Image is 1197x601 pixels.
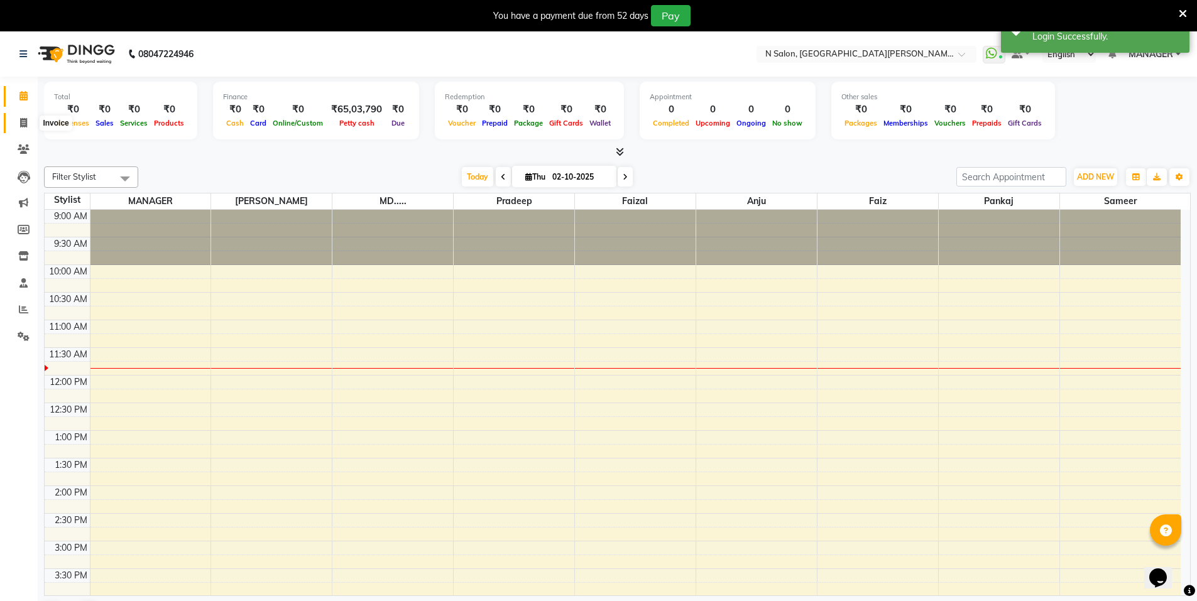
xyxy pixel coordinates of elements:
div: 10:00 AM [46,265,90,278]
div: Other sales [841,92,1045,102]
div: 1:30 PM [52,458,90,472]
span: Sales [92,119,117,127]
div: ₹0 [880,102,931,117]
span: Wallet [586,119,614,127]
span: Anju [696,193,817,209]
div: 9:00 AM [52,210,90,223]
span: MANAGER [1129,48,1173,61]
span: Thu [522,172,549,181]
span: Gift Cards [1005,119,1045,127]
div: ₹0 [586,102,614,117]
span: Packages [841,119,880,127]
span: Faizal [575,193,696,209]
div: 9:30 AM [52,237,90,251]
div: 1:00 PM [52,431,90,444]
span: Pankaj [939,193,1059,209]
div: ₹0 [247,102,270,117]
span: Prepaids [969,119,1005,127]
div: ₹0 [546,102,586,117]
div: ₹0 [151,102,187,117]
div: Login Successfully. [1032,30,1180,43]
span: Voucher [445,119,479,127]
div: ₹65,03,790 [326,102,387,117]
div: 11:30 AM [46,348,90,361]
iframe: chat widget [1144,551,1184,588]
span: Vouchers [931,119,969,127]
div: Invoice [40,116,72,131]
div: Redemption [445,92,614,102]
span: Cash [223,119,247,127]
div: ₹0 [841,102,880,117]
span: MD..... [332,193,453,209]
div: 10:30 AM [46,293,90,306]
img: logo [32,36,118,72]
div: 0 [692,102,733,117]
span: Gift Cards [546,119,586,127]
span: Online/Custom [270,119,326,127]
div: ₹0 [54,102,92,117]
div: 2:00 PM [52,486,90,499]
div: 2:30 PM [52,514,90,527]
div: Appointment [650,92,806,102]
span: Petty cash [336,119,378,127]
span: No show [769,119,806,127]
div: Finance [223,92,409,102]
span: Today [462,167,493,187]
div: ₹0 [270,102,326,117]
button: ADD NEW [1074,168,1117,186]
span: [PERSON_NAME] [211,193,332,209]
span: Pradeep [454,193,574,209]
div: Total [54,92,187,102]
input: Search Appointment [956,167,1066,187]
span: Upcoming [692,119,733,127]
div: ₹0 [223,102,247,117]
div: 0 [769,102,806,117]
div: 12:00 PM [47,376,90,389]
div: ₹0 [92,102,117,117]
div: You have a payment due from 52 days [493,9,648,23]
div: ₹0 [969,102,1005,117]
div: ₹0 [117,102,151,117]
div: ₹0 [1005,102,1045,117]
span: Products [151,119,187,127]
div: 0 [650,102,692,117]
span: Due [388,119,408,127]
div: 11:00 AM [46,320,90,333]
div: 12:30 PM [47,403,90,416]
div: 0 [733,102,769,117]
span: Services [117,119,151,127]
span: ADD NEW [1077,172,1114,181]
span: Package [511,119,546,127]
span: Prepaid [479,119,511,127]
div: 3:30 PM [52,569,90,582]
div: ₹0 [479,102,511,117]
span: Faiz [817,193,938,209]
span: sameer [1060,193,1181,209]
input: 2025-10-02 [549,168,611,187]
span: Ongoing [733,119,769,127]
span: Memberships [880,119,931,127]
div: ₹0 [511,102,546,117]
span: Completed [650,119,692,127]
div: 3:00 PM [52,541,90,555]
span: MANAGER [90,193,211,209]
div: ₹0 [445,102,479,117]
div: ₹0 [387,102,409,117]
span: Card [247,119,270,127]
div: Stylist [45,193,90,207]
button: Pay [651,5,691,26]
b: 08047224946 [138,36,194,72]
div: ₹0 [931,102,969,117]
span: Filter Stylist [52,171,96,181]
